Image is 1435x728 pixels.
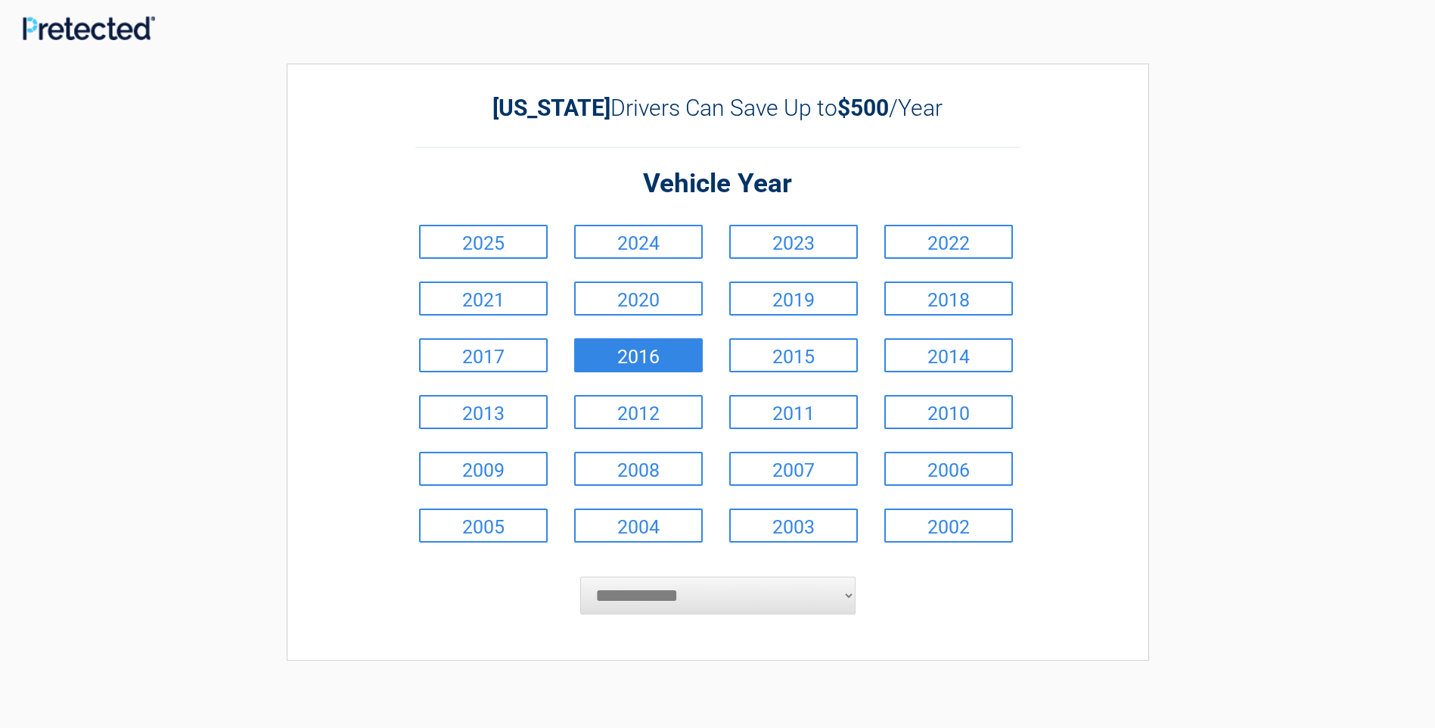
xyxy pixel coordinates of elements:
img: Main Logo [23,16,155,40]
a: 2024 [574,225,703,259]
a: 2022 [884,225,1013,259]
b: [US_STATE] [492,95,610,121]
a: 2006 [884,452,1013,486]
a: 2016 [574,338,703,372]
a: 2012 [574,395,703,429]
a: 2007 [729,452,858,486]
a: 2014 [884,338,1013,372]
a: 2004 [574,509,703,543]
a: 2011 [729,395,858,429]
a: 2013 [419,395,548,429]
a: 2025 [419,225,548,259]
a: 2005 [419,509,548,543]
a: 2020 [574,282,703,316]
a: 2003 [729,509,858,543]
h2: Vehicle Year [415,166,1020,202]
a: 2019 [729,282,858,316]
a: 2023 [729,225,858,259]
a: 2008 [574,452,703,486]
a: 2017 [419,338,548,372]
h2: Drivers Can Save Up to /Year [415,95,1020,121]
a: 2002 [884,509,1013,543]
a: 2021 [419,282,548,316]
b: $500 [837,95,889,121]
a: 2015 [729,338,858,372]
a: 2010 [884,395,1013,429]
a: 2018 [884,282,1013,316]
a: 2009 [419,452,548,486]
